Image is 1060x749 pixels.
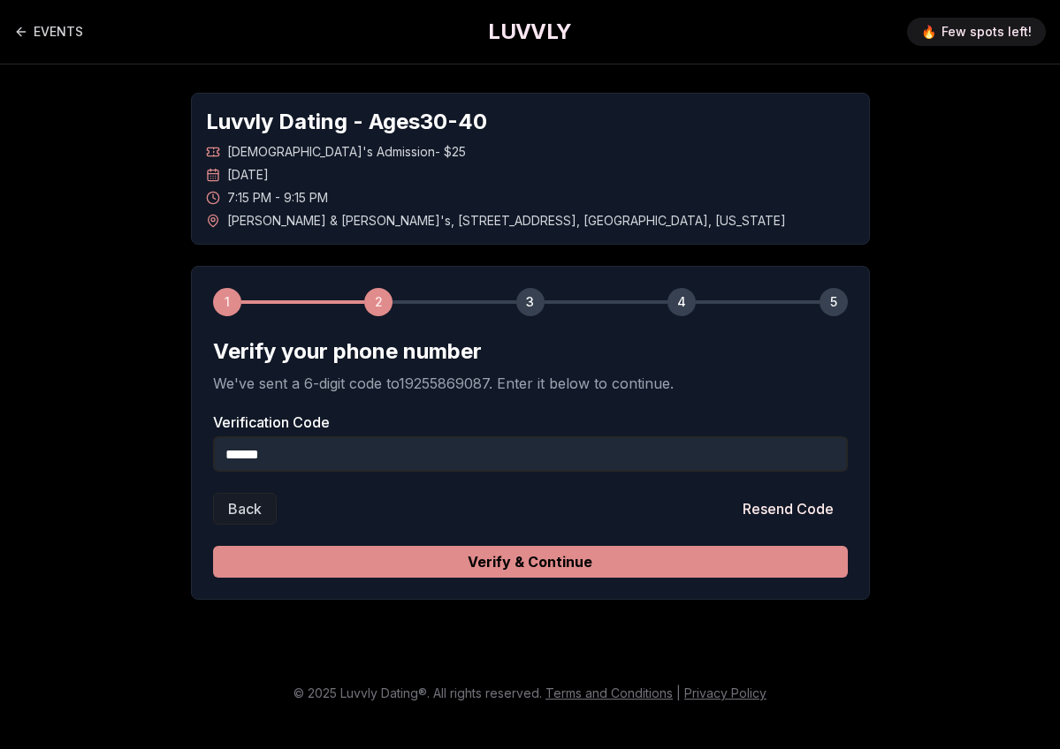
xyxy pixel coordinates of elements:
[227,143,466,161] span: [DEMOGRAPHIC_DATA]'s Admission - $25
[213,493,277,525] button: Back
[728,493,848,525] button: Resend Code
[14,14,83,49] a: Back to events
[227,212,786,230] span: [PERSON_NAME] & [PERSON_NAME]'s , [STREET_ADDRESS] , [GEOGRAPHIC_DATA] , [US_STATE]
[684,685,766,700] a: Privacy Policy
[676,685,681,700] span: |
[227,189,328,207] span: 7:15 PM - 9:15 PM
[921,23,936,41] span: 🔥
[488,18,571,46] a: LUVVLY
[227,166,269,184] span: [DATE]
[820,288,848,316] div: 5
[213,337,848,366] h2: Verify your phone number
[667,288,696,316] div: 4
[206,108,855,136] h1: Luvvly Dating - Ages 30 - 40
[213,373,848,394] p: We've sent a 6-digit code to 19255869087 . Enter it below to continue.
[942,23,1032,41] span: Few spots left!
[545,685,673,700] a: Terms and Conditions
[213,415,848,429] label: Verification Code
[364,288,393,316] div: 2
[516,288,545,316] div: 3
[213,546,848,578] button: Verify & Continue
[213,288,241,316] div: 1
